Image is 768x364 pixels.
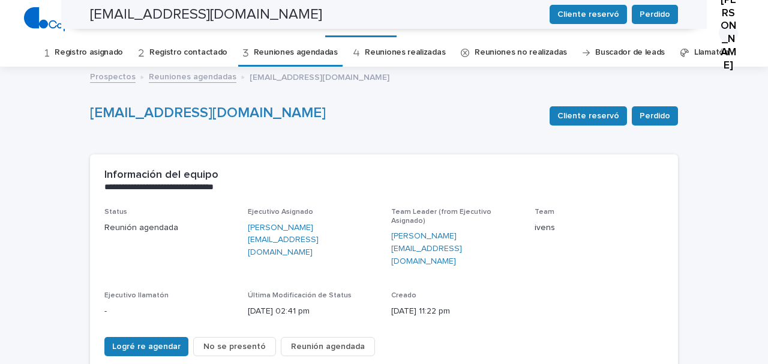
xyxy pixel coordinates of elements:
[193,337,276,356] button: No se presentó
[24,7,136,31] img: 4arMvv9wSvmHTHbXwTim
[557,110,619,122] span: Cliente reservó
[391,208,491,224] span: Team Leader (from Ejecutivo Asignado)
[248,222,377,259] a: [PERSON_NAME][EMAIL_ADDRESS][DOMAIN_NAME]
[55,38,123,67] a: Registro asignado
[104,222,233,234] p: Reunión agendada
[475,38,567,67] a: Reuniones no realizadas
[640,110,670,122] span: Perdido
[550,106,627,126] button: Cliente reservó
[281,337,375,356] button: Reunión agendada
[719,23,738,43] div: [PERSON_NAME]
[391,305,520,318] p: [DATE] 11:22 pm
[104,208,127,216] span: Status
[535,208,554,216] span: Team
[595,38,665,67] a: Buscador de leads
[391,230,520,267] a: [PERSON_NAME][EMAIL_ADDRESS][DOMAIN_NAME]
[90,106,326,120] a: [EMAIL_ADDRESS][DOMAIN_NAME]
[254,38,338,67] a: Reuniones agendadas
[248,208,313,216] span: Ejecutivo Asignado
[365,38,445,67] a: Reuniones realizadas
[694,38,729,67] a: Llamatón
[391,292,416,299] span: Creado
[112,341,181,353] span: Logré re agendar
[250,70,389,83] p: [EMAIL_ADDRESS][DOMAIN_NAME]
[104,169,218,182] h2: Información del equipo
[104,337,188,356] button: Logré re agendar
[90,69,136,83] a: Prospectos
[535,222,664,234] p: ivens
[149,69,236,83] a: Reuniones agendadas
[291,341,365,353] span: Reunión agendada
[632,106,678,126] button: Perdido
[248,292,352,299] span: Última Modificación de Status
[104,292,169,299] span: Ejecutivo llamatón
[149,38,227,67] a: Registro contactado
[203,341,266,353] span: No se presentó
[104,305,233,318] p: -
[248,305,377,318] p: [DATE] 02:41 pm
